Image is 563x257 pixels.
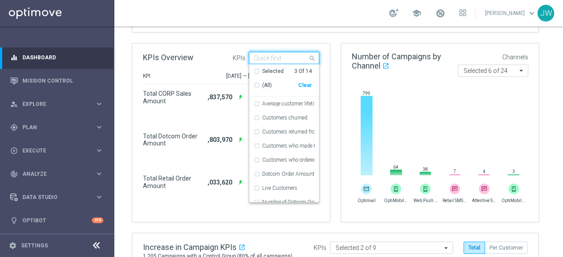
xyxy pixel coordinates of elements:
[21,243,48,248] a: Settings
[9,242,17,250] i: settings
[95,123,103,131] i: keyboard_arrow_right
[10,147,18,155] i: play_circle_outline
[262,171,314,177] label: Dotcom Order Amount Per Customer
[10,46,103,69] div: Dashboard
[262,185,297,191] label: Live Customers
[254,195,314,209] div: Number of Dotcom Orders
[10,217,18,224] i: lightbulb
[22,195,95,200] span: Data Studio
[10,124,104,131] button: gps_fixed Plan keyboard_arrow_right
[262,101,314,106] label: Average customer lifetime value
[22,209,92,232] a: Optibot
[95,100,103,108] i: keyboard_arrow_right
[254,125,314,139] div: Customers returned from churn.
[22,148,95,153] span: Execute
[262,129,314,134] label: Customers returned from [GEOGRAPHIC_DATA].
[10,100,18,108] i: person_search
[10,217,104,224] button: lightbulb Optibot +10
[10,170,18,178] i: track_changes
[262,68,284,75] div: Selected
[527,8,537,18] span: keyboard_arrow_down
[254,181,297,195] div: Live Customers
[262,143,314,148] label: Customers who made their first order
[10,147,104,154] button: play_circle_outline Execute keyboard_arrow_right
[254,97,314,111] div: Average customer lifetime value
[10,100,95,108] div: Explore
[254,111,309,125] div: Customers churned.
[10,69,103,92] div: Mission Control
[95,193,103,201] i: keyboard_arrow_right
[10,147,95,155] div: Execute
[22,101,95,107] span: Explore
[537,5,554,22] div: JW
[10,101,104,108] button: person_search Explore keyboard_arrow_right
[10,193,95,201] div: Data Studio
[95,146,103,155] i: keyboard_arrow_right
[10,170,104,177] button: track_changes Analyze keyboard_arrow_right
[10,170,95,178] div: Analyze
[10,194,104,201] button: Data Studio keyboard_arrow_right
[22,46,103,69] a: Dashboard
[10,123,95,131] div: Plan
[262,199,314,205] label: Number of Dotcom Orders
[249,64,319,203] ng-dropdown-panel: Options list
[10,54,104,61] button: equalizer Dashboard
[10,77,104,84] button: Mission Control
[254,139,314,153] div: Customers who made their first order
[92,217,103,223] div: +10
[262,115,309,120] label: Customers churned.
[254,167,314,181] div: Dotcom Order Amount Per Customer
[484,7,537,20] a: [PERSON_NAME]keyboard_arrow_down
[412,8,421,18] span: school
[10,54,18,62] i: equalizer
[95,170,103,178] i: keyboard_arrow_right
[22,125,95,130] span: Plan
[10,123,18,131] i: gps_fixed
[22,171,95,177] span: Analyze
[262,157,314,163] label: Customers who ordered
[22,69,103,92] a: Mission Control
[262,82,272,89] span: (All)
[294,68,312,75] div: 3 Of 14
[10,209,103,232] div: Optibot
[254,153,314,167] div: Customers who ordered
